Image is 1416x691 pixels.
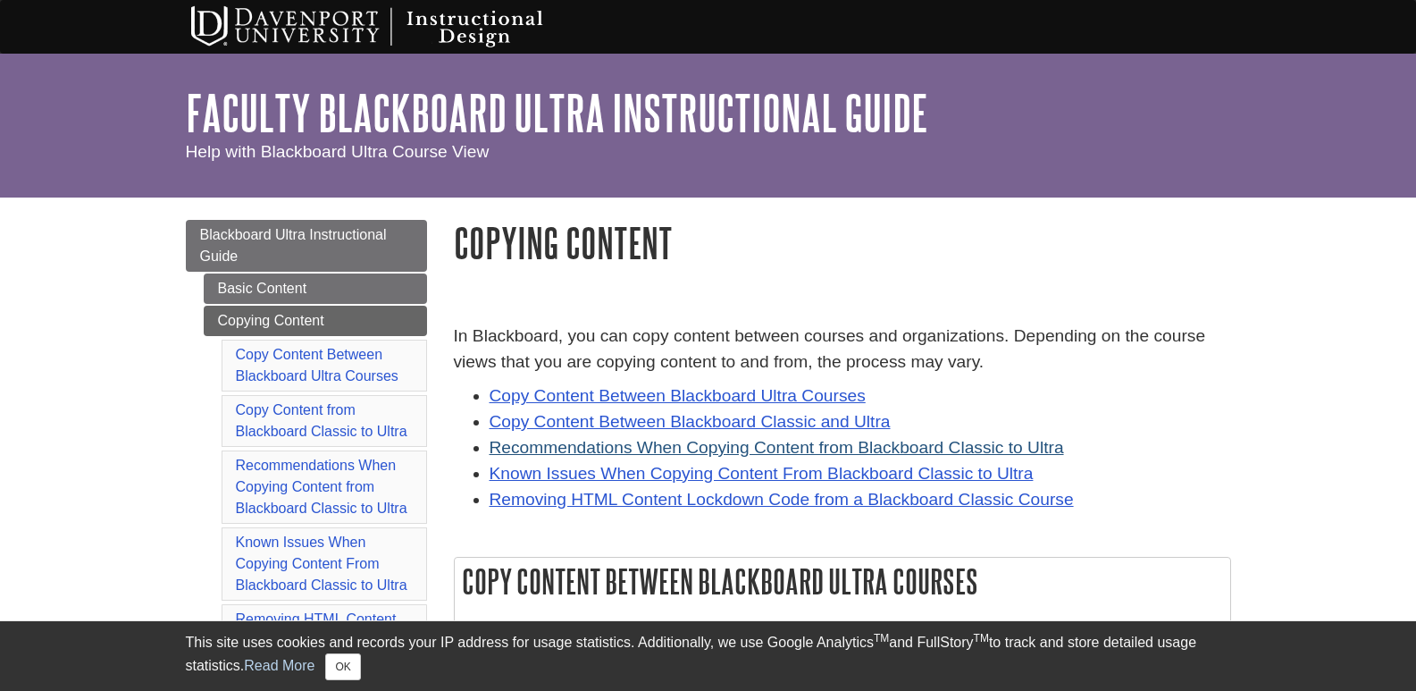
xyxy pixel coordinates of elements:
[454,220,1231,265] h1: Copying Content
[236,458,407,516] a: Recommendations When Copying Content from Blackboard Classic to Ultra
[236,611,407,670] a: Removing HTML Content Lockdown Code from a Blackboard Classic Course
[236,535,407,593] a: Known Issues When Copying Content From Blackboard Classic to Ultra
[236,402,407,439] a: Copy Content from Blackboard Classic to Ultra
[490,490,1074,509] a: Removing HTML Content Lockdown Code from a Blackboard Classic Course
[204,274,427,304] a: Basic Content
[454,324,1231,375] p: In Blackboard, you can copy content between courses and organizations. Depending on the course vi...
[974,632,989,645] sup: TM
[186,85,928,140] a: Faculty Blackboard Ultra Instructional Guide
[874,632,889,645] sup: TM
[490,438,1064,457] a: Recommendations When Copying Content from Blackboard Classic to Ultra
[186,632,1231,680] div: This site uses cookies and records your IP address for usage statistics. Additionally, we use Goo...
[325,653,360,680] button: Close
[490,386,866,405] a: Copy Content Between Blackboard Ultra Courses
[236,347,398,383] a: Copy Content Between Blackboard Ultra Courses
[455,558,1230,605] h2: Copy Content Between Blackboard Ultra Courses
[204,306,427,336] a: Copying Content
[186,142,490,161] span: Help with Blackboard Ultra Course View
[177,4,606,49] img: Davenport University Instructional Design
[490,464,1034,483] a: Known Issues When Copying Content From Blackboard Classic to Ultra
[186,220,427,272] a: Blackboard Ultra Instructional Guide
[244,658,314,673] a: Read More
[200,227,387,264] span: Blackboard Ultra Instructional Guide
[490,412,891,431] a: Copy Content Between Blackboard Classic and Ultra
